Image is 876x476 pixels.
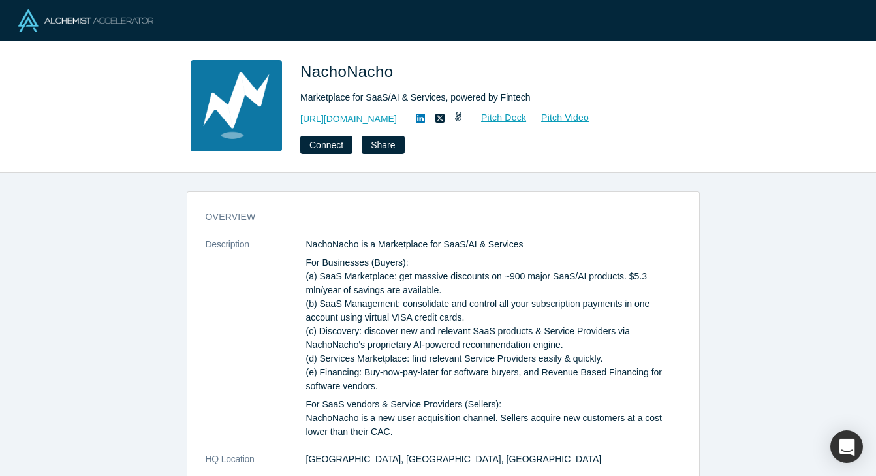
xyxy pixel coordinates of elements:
[306,452,681,466] dd: [GEOGRAPHIC_DATA], [GEOGRAPHIC_DATA], [GEOGRAPHIC_DATA]
[300,136,352,154] button: Connect
[306,238,681,251] p: NachoNacho is a Marketplace for SaaS/AI & Services
[206,210,663,224] h3: overview
[206,238,306,452] dt: Description
[300,63,398,80] span: NachoNacho
[306,256,681,393] p: For Businesses (Buyers): (a) SaaS Marketplace: get massive discounts on ~900 major SaaS/AI produc...
[306,398,681,439] p: For SaaS vendors & Service Providers (Sellers): NachoNacho is a new user acquisition channel. Sel...
[527,110,589,125] a: Pitch Video
[300,112,397,126] a: [URL][DOMAIN_NAME]
[300,91,666,104] div: Marketplace for SaaS/AI & Services, powered by Fintech
[362,136,404,154] button: Share
[467,110,527,125] a: Pitch Deck
[18,9,153,32] img: Alchemist Logo
[191,60,282,151] img: NachoNacho's Logo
